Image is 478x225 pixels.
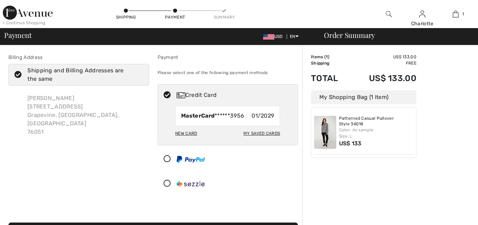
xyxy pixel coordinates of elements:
div: Color: As sample Size: L [339,127,414,139]
div: Shipping and Billing Addresses are the same [27,66,138,83]
img: My Info [419,10,425,18]
img: US Dollar [263,34,274,40]
span: 01/2029 [251,112,274,120]
span: USD [263,34,286,39]
a: 1 [439,10,472,18]
span: 1 [326,54,328,59]
span: 1 [462,11,464,17]
div: Summary [214,14,235,20]
div: Shipping [115,14,136,20]
span: EN [290,34,299,39]
img: Credit Card [177,92,185,98]
img: Sezzle [177,180,205,187]
div: Billing Address [8,54,149,61]
td: Shipping [311,60,349,66]
div: < Continue Shopping [3,20,45,26]
div: My Saved Cards [243,127,280,139]
div: Please select one of the following payment methods [158,64,298,81]
img: 1ère Avenue [3,6,53,20]
div: [PERSON_NAME] [STREET_ADDRESS] Grapevine, [GEOGRAPHIC_DATA], [GEOGRAPHIC_DATA] 76051 [22,88,149,142]
div: Order Summary [316,32,474,39]
img: search the website [386,10,392,18]
td: US$ 133.00 [349,66,416,90]
div: Payment [165,14,186,20]
td: Free [349,60,416,66]
div: Credit Card [177,91,293,99]
td: Total [311,66,349,90]
a: Sign In [419,11,425,17]
img: Patterned Casual Pullover Style 34018 [314,116,336,149]
div: My Shopping Bag (1 Item) [311,90,416,104]
img: PayPal [177,156,205,163]
div: Charlotte [406,20,439,27]
td: Items ( ) [311,54,349,60]
a: Patterned Casual Pullover Style 34018 [339,116,414,127]
span: US$ 133 [339,140,362,147]
span: Payment [4,32,31,39]
div: Payment [158,54,298,61]
img: My Bag [453,10,459,18]
div: New Card [175,127,197,139]
td: US$ 133.00 [349,54,416,60]
strong: MasterCard [181,112,215,119]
